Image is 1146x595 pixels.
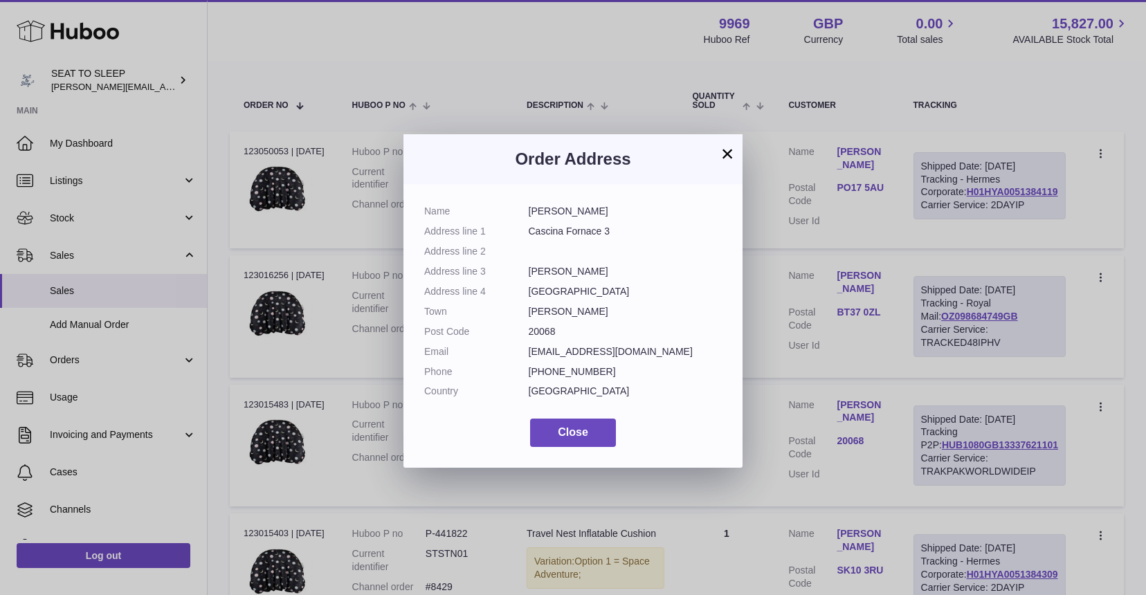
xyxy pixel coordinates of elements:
dt: Address line 1 [424,225,529,238]
dd: [PERSON_NAME] [529,305,722,318]
dt: Phone [424,365,529,378]
dt: Address line 2 [424,245,529,258]
dt: Address line 4 [424,285,529,298]
dt: Email [424,345,529,358]
dd: Cascina Fornace 3 [529,225,722,238]
dt: Address line 3 [424,265,529,278]
dd: [GEOGRAPHIC_DATA] [529,385,722,398]
button: Close [530,419,616,447]
h3: Order Address [424,148,722,170]
dd: [PHONE_NUMBER] [529,365,722,378]
dt: Country [424,385,529,398]
dd: [GEOGRAPHIC_DATA] [529,285,722,298]
dd: [PERSON_NAME] [529,205,722,218]
dt: Name [424,205,529,218]
dd: [PERSON_NAME] [529,265,722,278]
span: Close [558,426,588,438]
button: × [719,145,736,162]
dd: [EMAIL_ADDRESS][DOMAIN_NAME] [529,345,722,358]
dd: 20068 [529,325,722,338]
dt: Post Code [424,325,529,338]
dt: Town [424,305,529,318]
